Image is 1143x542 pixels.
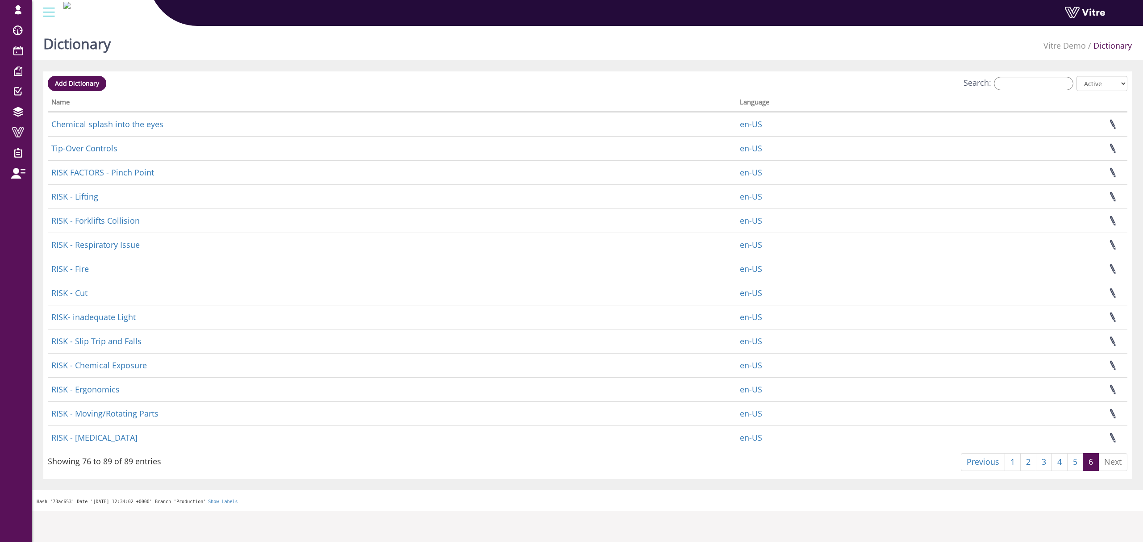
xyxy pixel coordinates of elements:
[740,263,762,274] a: en-US
[964,77,1073,90] label: Search:
[740,408,762,419] a: en-US
[740,312,762,322] a: en-US
[1036,453,1052,471] a: 3
[736,95,955,112] th: Language
[51,119,163,129] a: Chemical splash into the eyes
[740,288,762,298] a: en-US
[740,143,762,154] a: en-US
[51,408,159,419] a: RISK - Moving/Rotating Parts
[51,336,142,346] a: RISK - Slip Trip and Falls
[1020,453,1036,471] a: 2
[1098,453,1127,471] a: Next
[208,499,238,504] a: Show Labels
[48,76,106,91] a: Add Dictionary
[1086,40,1132,52] li: Dictionary
[63,2,71,9] img: Logo-Web.png
[740,360,762,371] a: en-US
[961,453,1005,471] a: Previous
[51,263,89,274] a: RISK - Fire
[51,360,147,371] a: RISK - Chemical Exposure
[740,215,762,226] a: en-US
[740,432,762,443] a: en-US
[51,167,154,178] a: RISK FACTORS - Pinch Point
[55,79,99,88] span: Add Dictionary
[994,77,1073,90] input: Search:
[1051,453,1068,471] a: 4
[37,499,206,504] span: Hash '73ac653' Date '[DATE] 12:34:02 +0000' Branch 'Production'
[1067,453,1083,471] a: 5
[48,452,161,467] div: Showing 76 to 89 of 89 entries
[1005,453,1021,471] a: 1
[48,95,736,112] th: Name
[51,215,140,226] a: RISK - Forklifts Collision
[740,239,762,250] a: en-US
[740,167,762,178] a: en-US
[51,191,98,202] a: RISK - Lifting
[740,336,762,346] a: en-US
[43,22,111,60] h1: Dictionary
[740,119,762,129] a: en-US
[740,191,762,202] a: en-US
[51,239,140,250] a: RISK - Respiratory Issue
[51,384,120,395] a: RISK - Ergonomics
[51,288,88,298] a: RISK - Cut
[51,432,138,443] a: RISK - [MEDICAL_DATA]
[1043,40,1086,51] a: Vitre Demo
[740,384,762,395] a: en-US
[51,143,117,154] a: Tip-Over Controls
[51,312,136,322] a: RISK- inadequate Light
[1083,453,1099,471] a: 6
